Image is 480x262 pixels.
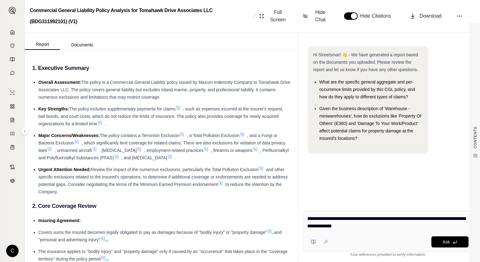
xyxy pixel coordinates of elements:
button: Ask [431,236,469,247]
button: Expand sidebar [21,127,28,135]
span: Insuring Agreement: [38,218,81,223]
span: , unmanned aircraft [55,148,92,153]
span: . [108,256,109,261]
span: The policy is a Commercial General Liability policy issued by Maxum Indemnity Company to Tomahawk... [38,80,290,100]
span: Review the impact of the numerous exclusions, particularly the Total Pollution Exclusion [91,167,259,172]
span: , [MEDICAL_DATA] [99,148,137,153]
span: Hide Citations [360,12,395,20]
span: . [105,121,106,126]
span: and other specific exclusions related to the insured's operations, to determine if additional cov... [38,167,288,187]
span: Download [420,12,442,20]
span: The policy includes supplementary payments for claims [69,106,176,111]
a: Single Policy [4,87,21,99]
div: *Use references provided to verify information. [303,252,473,257]
a: Policy Comparisons [4,100,21,113]
span: , employment-related practices [144,148,203,153]
button: Full Screen [257,6,290,26]
span: to reduce the retention by the Company. [38,182,282,194]
a: Prompt Library [4,53,21,66]
button: Expand sidebar [6,4,19,17]
span: , a Total Pollution Exclusion [187,133,239,138]
button: Hide Chat [300,6,332,26]
span: Overall Assessment: [38,80,81,85]
span: Urgent Attention Needed: [38,167,91,172]
a: Documents Vault [4,40,21,52]
span: , and a Fungi or Bacteria Exclusion [38,133,277,145]
span: . [175,155,176,160]
a: Claim Coverage [4,114,21,126]
span: Covers sums the insured becomes legally obligated to pay as damages because of "bodily injury" or... [38,230,267,235]
button: Documents [60,40,104,50]
img: Expand sidebar [9,7,16,14]
a: Chat [4,67,21,79]
span: What are the specific general aggregate and per-occurrence limits provided by this CGL policy, an... [319,79,415,99]
a: Home [4,26,21,38]
div: C [6,245,19,257]
span: Given the business description of 'Warehouse - miniwarehouses', how do exclusions like 'Property ... [319,106,421,141]
span: The insurance applies to "bodily injury" and "property damage" only if caused by an "occurrence" ... [38,249,287,261]
span: and "personal and advertising injury" [38,230,282,242]
span: , such as expenses incurred at the insurer's request, bail bonds, and court costs, which do not r... [38,106,283,126]
h2: Commercial General Liability Policy Analysis for Tomahawk Drive Associates LLC (BDG311992101) (V1) [30,5,250,27]
a: Legal Search Engine [4,174,21,187]
span: The policy contains a Terrorism Exclusion [100,133,179,138]
span: , which significantly limit coverage for related claims. There are also exclusions for violation ... [38,140,285,153]
span: . [108,237,109,242]
span: Full Screen [268,9,288,24]
button: Report [25,39,60,50]
span: Ask [443,239,450,244]
span: Major Concerns/Weaknesses: [38,133,100,138]
span: Hi Streetsmart 👋 - We have generated a report based on the documents you uploaded. Please review ... [313,52,418,72]
h3: 2. Core Coverage Review [32,200,290,212]
a: Contract Analysis [4,161,21,173]
button: Download [407,10,444,22]
span: Key Strengths: [38,106,69,111]
a: Custom Report [4,127,21,140]
a: Coverage Table [4,141,21,153]
span: Hide Chat [312,9,329,24]
h3: 1. Executive Summary [32,62,290,74]
span: , firearms or weapons [211,148,253,153]
span: CONTENTS [473,127,478,148]
span: , and [MEDICAL_DATA] [121,155,167,160]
